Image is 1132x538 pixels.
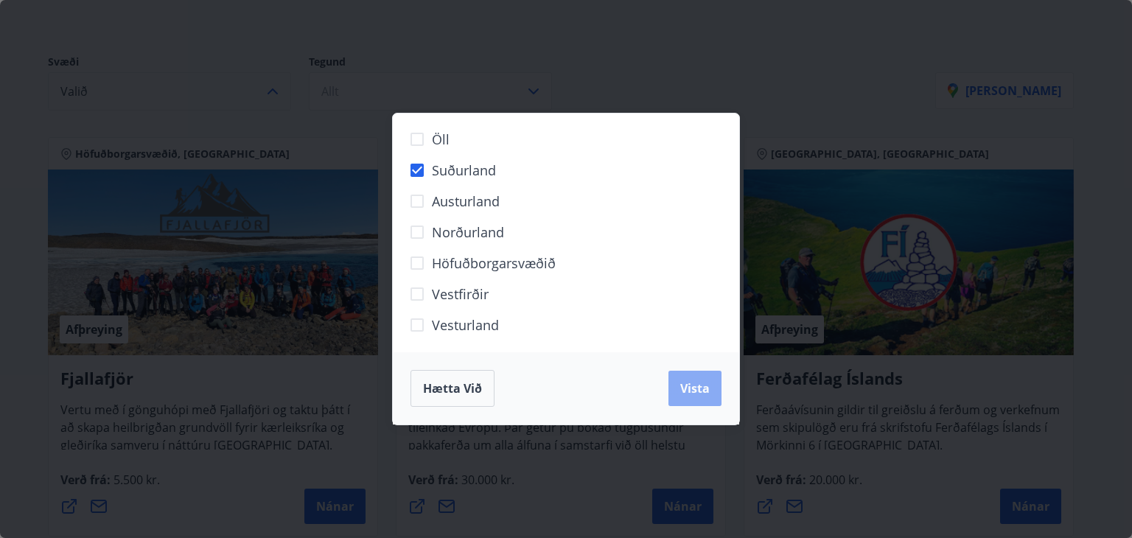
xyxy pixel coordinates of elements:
span: Vesturland [432,315,499,335]
button: Vista [668,371,722,406]
button: Hætta við [410,370,495,407]
span: Vestfirðir [432,284,489,304]
span: Hætta við [423,380,482,396]
span: Vista [680,380,710,396]
span: Austurland [432,192,500,211]
span: Norðurland [432,223,504,242]
span: Suðurland [432,161,496,180]
span: Öll [432,130,450,149]
span: Höfuðborgarsvæðið [432,254,556,273]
